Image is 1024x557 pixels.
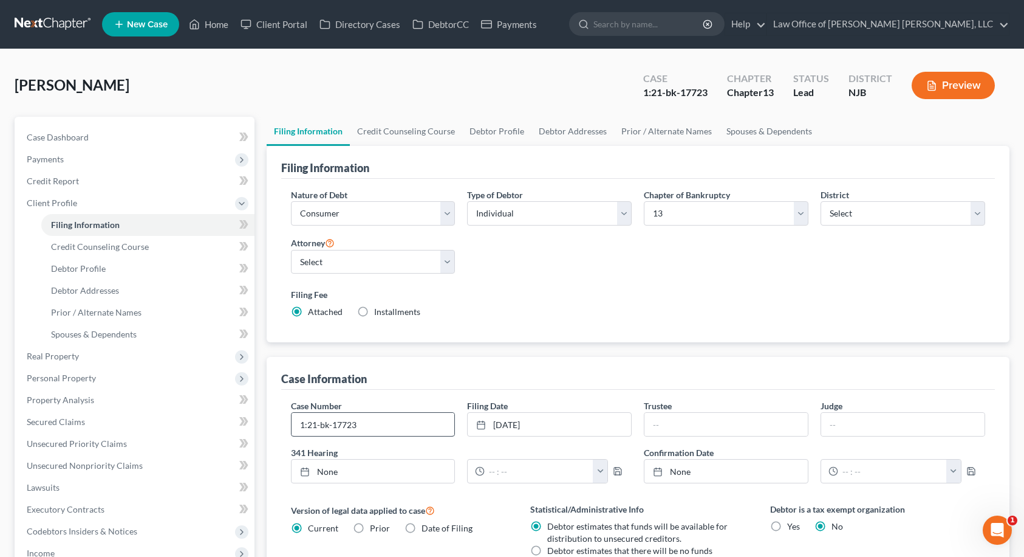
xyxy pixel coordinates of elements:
label: Attorney [291,235,335,250]
div: 1:21-bk-17723 [643,86,708,100]
label: Statistical/Administrative Info [530,503,746,516]
a: Spouses & Dependents [41,323,254,345]
a: Unsecured Priority Claims [17,433,254,455]
a: Lawsuits [17,477,254,499]
span: Filing Information [51,220,120,230]
a: Debtor Profile [41,258,254,280]
span: 13 [763,86,774,98]
span: No [831,521,843,531]
button: Preview [912,72,995,99]
a: Unsecured Nonpriority Claims [17,455,254,477]
a: Prior / Alternate Names [614,117,719,146]
input: -- : -- [838,460,947,483]
span: [PERSON_NAME] [15,76,129,94]
span: Client Profile [27,198,77,208]
span: Spouses & Dependents [51,329,137,339]
span: Unsecured Nonpriority Claims [27,460,143,471]
span: Secured Claims [27,417,85,427]
a: Payments [475,13,543,35]
a: None [292,460,455,483]
span: Case Dashboard [27,132,89,142]
input: Search by name... [593,13,705,35]
a: Credit Counseling Course [41,236,254,258]
div: Lead [793,86,829,100]
label: Judge [821,400,842,412]
a: [DATE] [468,413,631,436]
a: Client Portal [234,13,313,35]
label: Version of legal data applied to case [291,503,507,517]
input: -- [644,413,808,436]
a: Debtor Addresses [41,280,254,302]
span: Yes [787,521,800,531]
a: Law Office of [PERSON_NAME] [PERSON_NAME], LLC [767,13,1009,35]
label: 341 Hearing [285,446,638,459]
input: -- : -- [485,460,593,483]
a: DebtorCC [406,13,475,35]
label: Case Number [291,400,342,412]
div: District [848,72,892,86]
span: Prior / Alternate Names [51,307,142,317]
span: Lawsuits [27,482,60,493]
label: Filing Fee [291,288,986,301]
span: Debtor Profile [51,263,106,274]
span: Installments [374,306,420,317]
span: Debtor Addresses [51,285,119,296]
label: Confirmation Date [638,446,991,459]
iframe: Intercom live chat [983,516,1012,545]
span: Property Analysis [27,395,94,405]
span: Personal Property [27,373,96,383]
a: Executory Contracts [17,499,254,521]
div: Status [793,72,829,86]
span: Debtor estimates that funds will be available for distribution to unsecured creditors. [547,521,728,544]
a: Help [725,13,766,35]
span: Credit Counseling Course [51,241,149,252]
div: Case [643,72,708,86]
a: Credit Report [17,170,254,192]
a: None [644,460,808,483]
div: Case Information [281,372,367,386]
span: Codebtors Insiders & Notices [27,526,137,536]
a: Prior / Alternate Names [41,302,254,323]
label: Type of Debtor [467,189,523,201]
span: Unsecured Priority Claims [27,438,127,449]
span: Attached [308,306,343,317]
span: Credit Report [27,176,79,186]
a: Secured Claims [17,411,254,433]
label: District [821,189,849,201]
label: Debtor is a tax exempt organization [770,503,986,516]
a: Home [183,13,234,35]
label: Filing Date [467,400,508,412]
span: Real Property [27,351,79,361]
a: Directory Cases [313,13,406,35]
a: Filing Information [41,214,254,236]
span: Executory Contracts [27,504,104,514]
a: Debtor Addresses [531,117,614,146]
label: Nature of Debt [291,189,347,201]
a: Property Analysis [17,389,254,411]
a: Spouses & Dependents [719,117,819,146]
span: Date of Filing [422,523,473,533]
a: Debtor Profile [462,117,531,146]
div: Filing Information [281,161,369,175]
span: 1 [1008,516,1017,525]
span: Payments [27,154,64,164]
label: Chapter of Bankruptcy [644,189,730,201]
div: Chapter [727,86,774,100]
a: Credit Counseling Course [350,117,462,146]
span: Current [308,523,338,533]
div: NJB [848,86,892,100]
input: Enter case number... [292,413,455,436]
span: Prior [370,523,390,533]
div: Chapter [727,72,774,86]
a: Filing Information [267,117,350,146]
input: -- [821,413,985,436]
a: Case Dashboard [17,126,254,148]
span: New Case [127,20,168,29]
label: Trustee [644,400,672,412]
